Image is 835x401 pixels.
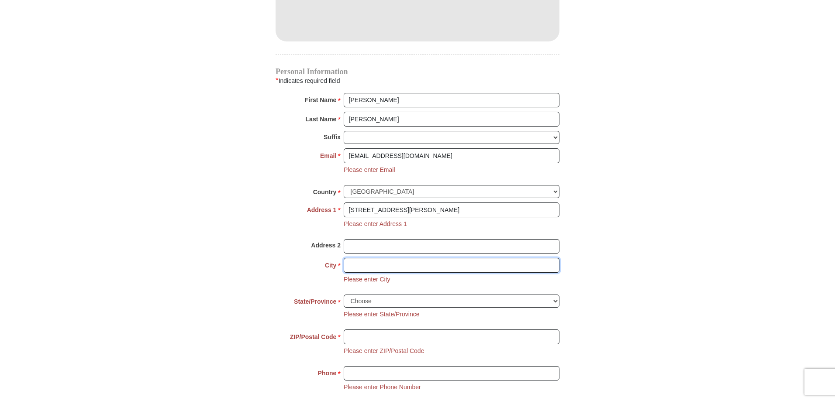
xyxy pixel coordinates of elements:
[307,204,337,216] strong: Address 1
[276,75,559,86] div: Indicates required field
[276,68,559,75] h4: Personal Information
[344,165,395,175] li: Please enter Email
[313,186,337,198] strong: Country
[290,331,337,343] strong: ZIP/Postal Code
[344,275,390,284] li: Please enter City
[325,259,336,271] strong: City
[305,94,336,106] strong: First Name
[311,239,341,251] strong: Address 2
[344,219,407,229] li: Please enter Address 1
[324,131,341,143] strong: Suffix
[306,113,337,125] strong: Last Name
[320,150,336,162] strong: Email
[344,346,424,356] li: Please enter ZIP/Postal Code
[318,367,337,379] strong: Phone
[294,295,336,308] strong: State/Province
[344,310,420,319] li: Please enter State/Province
[344,383,421,392] li: Please enter Phone Number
